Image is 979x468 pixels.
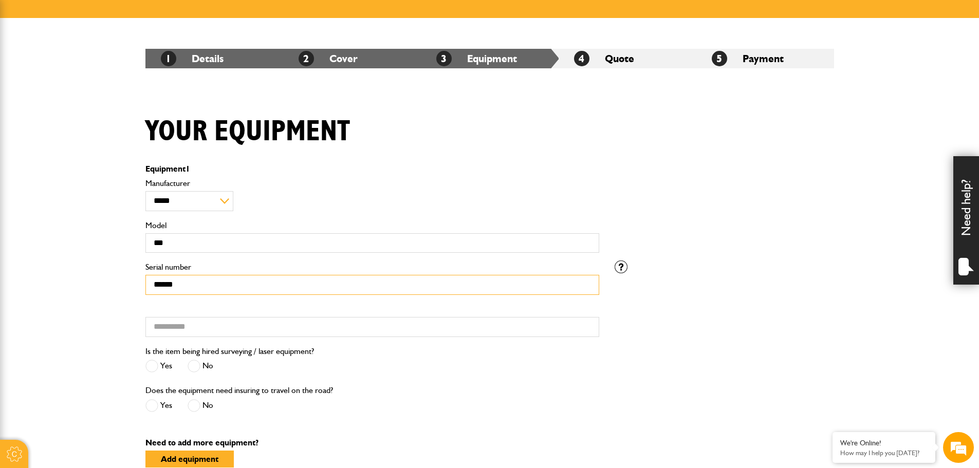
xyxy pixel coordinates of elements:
a: 1Details [161,52,224,65]
input: Enter your last name [13,95,188,118]
em: Start Chat [140,316,187,330]
label: Yes [145,399,172,412]
li: Equipment [421,49,559,68]
label: Is the item being hired surveying / laser equipment? [145,347,314,355]
label: Yes [145,360,172,372]
input: Enter your email address [13,125,188,148]
p: Equipment [145,165,599,173]
textarea: Type your message and hit 'Enter' [13,186,188,308]
label: Manufacturer [145,179,599,188]
a: 2Cover [299,52,358,65]
div: We're Online! [840,439,928,447]
input: Enter your phone number [13,156,188,178]
label: Serial number [145,263,599,271]
button: Add equipment [145,451,234,467]
p: Need to add more equipment? [145,439,834,447]
li: Payment [696,49,834,68]
span: 4 [574,51,589,66]
label: No [188,360,213,372]
h1: Your equipment [145,115,350,149]
label: Does the equipment need insuring to travel on the road? [145,386,333,395]
span: 1 [161,51,176,66]
span: 2 [299,51,314,66]
span: 1 [186,164,190,174]
label: Model [145,221,599,230]
span: 5 [712,51,727,66]
p: How may I help you today? [840,449,928,457]
img: d_20077148190_company_1631870298795_20077148190 [17,57,43,71]
label: No [188,399,213,412]
div: Minimize live chat window [169,5,193,30]
div: Chat with us now [53,58,173,71]
span: 3 [436,51,452,66]
div: Need help? [953,156,979,285]
li: Quote [559,49,696,68]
